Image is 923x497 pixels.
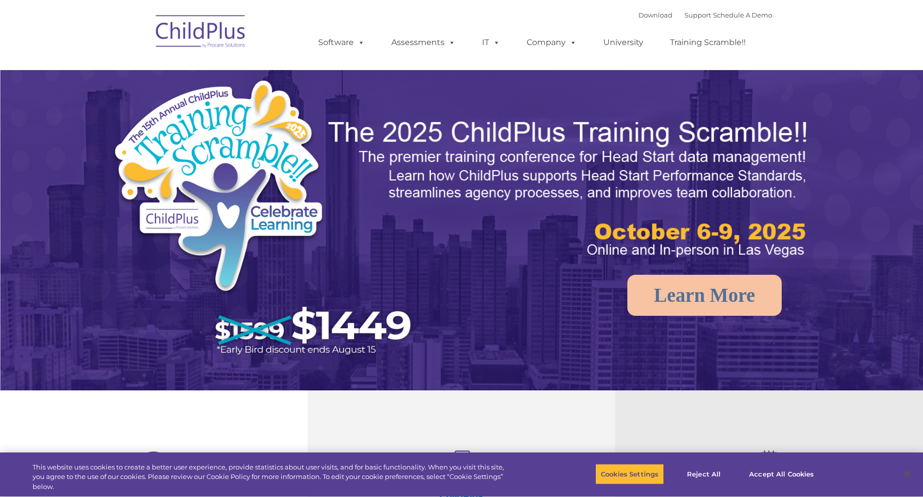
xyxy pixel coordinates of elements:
[595,463,664,484] button: Cookies Settings
[593,33,653,53] a: University
[517,33,587,53] a: Company
[151,8,251,58] img: ChildPlus by Procare Solutions
[672,463,735,484] button: Reject All
[713,11,772,19] a: Schedule A Demo
[744,463,819,484] button: Accept All Cookies
[308,33,375,53] a: Software
[472,33,510,53] a: IT
[381,33,466,53] a: Assessments
[638,11,772,19] font: |
[638,11,672,19] a: Download
[627,275,782,316] a: Learn More
[33,462,508,492] div: This website uses cookies to create a better user experience, provide statistics about user visit...
[660,33,756,53] a: Training Scramble!!
[684,11,711,19] a: Support
[896,463,918,485] button: Close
